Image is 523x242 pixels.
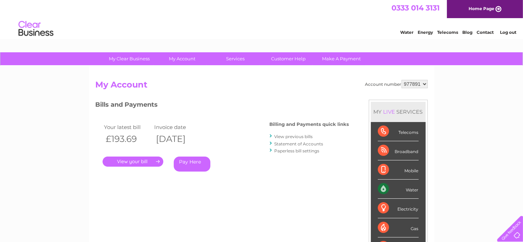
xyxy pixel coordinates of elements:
a: Telecoms [437,30,458,35]
a: Make A Payment [313,52,370,65]
a: Customer Help [260,52,317,65]
a: . [103,157,163,167]
td: Invoice date [152,122,203,132]
a: Paperless bill settings [275,148,320,153]
div: Telecoms [378,122,419,141]
div: Water [378,180,419,199]
a: Blog [462,30,472,35]
a: My Account [154,52,211,65]
a: 0333 014 3131 [391,3,440,12]
a: Water [400,30,413,35]
a: Pay Here [174,157,210,172]
th: [DATE] [152,132,203,146]
div: Gas [378,218,419,237]
a: Services [207,52,264,65]
a: My Clear Business [100,52,158,65]
div: Clear Business is a trading name of Verastar Limited (registered in [GEOGRAPHIC_DATA] No. 3667643... [97,4,427,34]
h2: My Account [96,80,428,93]
th: £193.69 [103,132,153,146]
div: Electricity [378,199,419,218]
h4: Billing and Payments quick links [270,122,349,127]
div: Account number [365,80,428,88]
a: Contact [477,30,494,35]
div: MY SERVICES [371,102,426,122]
td: Your latest bill [103,122,153,132]
div: Broadband [378,141,419,160]
a: Energy [418,30,433,35]
img: logo.png [18,18,54,39]
h3: Bills and Payments [96,100,349,112]
a: View previous bills [275,134,313,139]
div: LIVE [382,108,397,115]
a: Log out [500,30,516,35]
a: Statement of Accounts [275,141,323,146]
div: Mobile [378,160,419,180]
